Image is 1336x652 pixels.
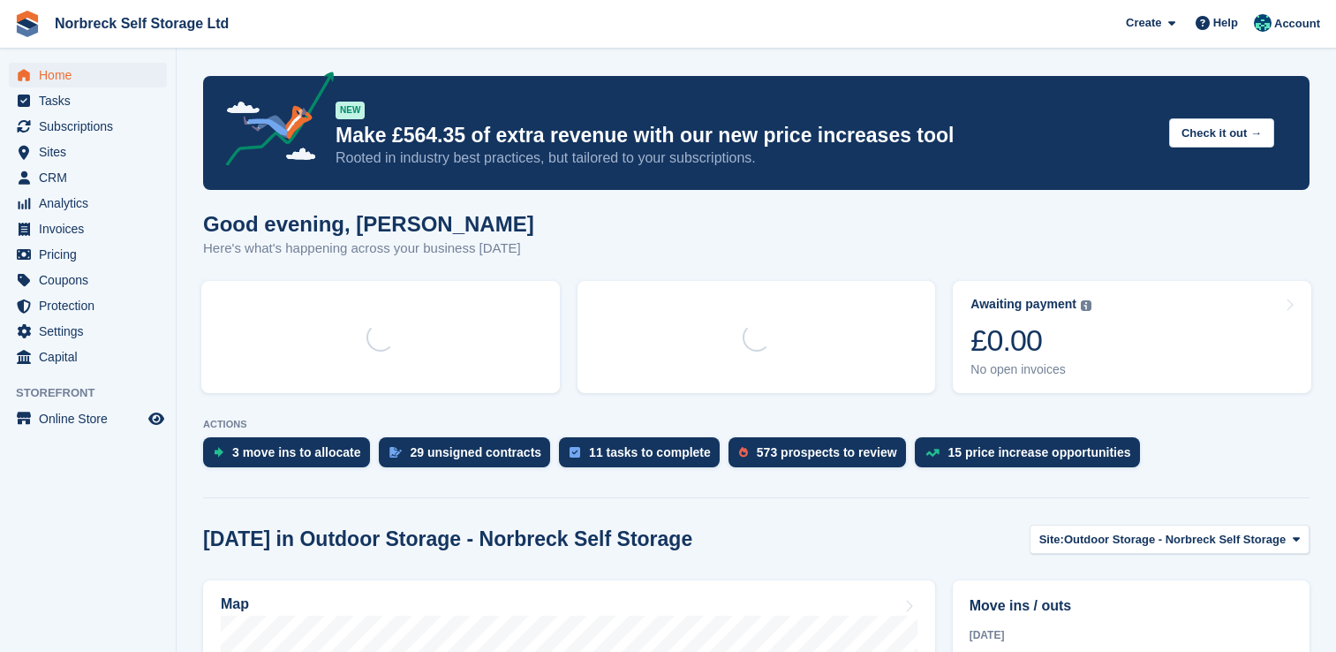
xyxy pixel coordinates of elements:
[14,11,41,37] img: stora-icon-8386f47178a22dfd0bd8f6a31ec36ba5ce8667c1dd55bd0f319d3a0aa187defe.svg
[39,242,145,267] span: Pricing
[970,297,1076,312] div: Awaiting payment
[411,445,542,459] div: 29 unsigned contracts
[9,242,167,267] a: menu
[39,88,145,113] span: Tasks
[16,384,176,402] span: Storefront
[915,437,1149,476] a: 15 price increase opportunities
[559,437,728,476] a: 11 tasks to complete
[39,140,145,164] span: Sites
[970,595,1293,617] h2: Move ins / outs
[739,447,748,458] img: prospect-51fa495bee0391a8d652442698ab0144808aea92771e9ea1ae160a38d050c398.svg
[570,447,580,458] img: task-75834270c22a3079a89374b754ae025e5fb1db73e45f91037f5363f120a921f8.svg
[203,419,1310,430] p: ACTIONS
[9,191,167,216] a: menu
[1126,14,1161,32] span: Create
[203,212,534,236] h1: Good evening, [PERSON_NAME]
[9,319,167,344] a: menu
[970,627,1293,643] div: [DATE]
[9,140,167,164] a: menu
[39,63,145,87] span: Home
[39,293,145,318] span: Protection
[39,165,145,190] span: CRM
[1064,531,1286,549] span: Outdoor Storage - Norbreck Self Storage
[1213,14,1238,32] span: Help
[970,362,1091,377] div: No open invoices
[379,437,560,476] a: 29 unsigned contracts
[1169,118,1274,148] button: Check it out →
[970,322,1091,359] div: £0.00
[925,449,940,457] img: price_increase_opportunities-93ffe204e8149a01c8c9dc8f82e8f89637d9d84a8eef4429ea346261dce0b2c0.svg
[39,216,145,241] span: Invoices
[232,445,361,459] div: 3 move ins to allocate
[757,445,897,459] div: 573 prospects to review
[9,165,167,190] a: menu
[39,319,145,344] span: Settings
[948,445,1131,459] div: 15 price increase opportunities
[336,123,1155,148] p: Make £564.35 of extra revenue with our new price increases tool
[9,114,167,139] a: menu
[146,408,167,429] a: Preview store
[48,9,236,38] a: Norbreck Self Storage Ltd
[9,268,167,292] a: menu
[39,345,145,369] span: Capital
[953,281,1311,393] a: Awaiting payment £0.00 No open invoices
[589,445,711,459] div: 11 tasks to complete
[1274,15,1320,33] span: Account
[389,447,402,458] img: contract_signature_icon-13c848040528278c33f63329250d36e43548de30e8caae1d1a13099fd9432cc5.svg
[221,596,249,612] h2: Map
[9,216,167,241] a: menu
[1030,525,1310,554] button: Site: Outdoor Storage - Norbreck Self Storage
[9,293,167,318] a: menu
[203,527,692,551] h2: [DATE] in Outdoor Storage - Norbreck Self Storage
[9,88,167,113] a: menu
[9,406,167,431] a: menu
[728,437,915,476] a: 573 prospects to review
[203,239,534,259] p: Here's what's happening across your business [DATE]
[1039,531,1064,549] span: Site:
[336,102,365,119] div: NEW
[203,437,379,476] a: 3 move ins to allocate
[39,268,145,292] span: Coupons
[1254,14,1272,32] img: Sally King
[39,191,145,216] span: Analytics
[214,447,223,458] img: move_ins_to_allocate_icon-fdf77a2bb77ea45bf5b3d319d69a93e2d87916cf1d5bf7949dd705db3b84f3ca.svg
[1081,300,1091,311] img: icon-info-grey-7440780725fd019a000dd9b08b2336e03edf1995a4989e88bcd33f0948082b44.svg
[39,406,145,431] span: Online Store
[336,148,1155,168] p: Rooted in industry best practices, but tailored to your subscriptions.
[39,114,145,139] span: Subscriptions
[9,345,167,369] a: menu
[211,72,335,172] img: price-adjustments-announcement-icon-8257ccfd72463d97f412b2fc003d46551f7dbcb40ab6d574587a9cd5c0d94...
[9,63,167,87] a: menu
